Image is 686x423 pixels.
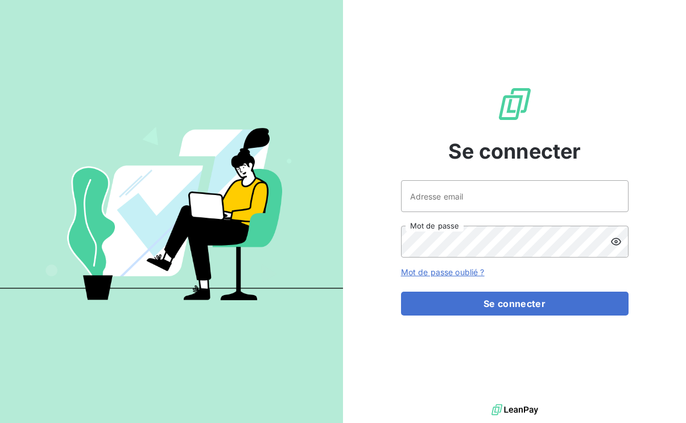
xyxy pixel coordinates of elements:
img: logo [491,401,538,418]
input: placeholder [401,180,629,212]
button: Se connecter [401,292,629,316]
img: Logo LeanPay [497,86,533,122]
span: Se connecter [448,136,581,167]
a: Mot de passe oublié ? [401,267,485,277]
